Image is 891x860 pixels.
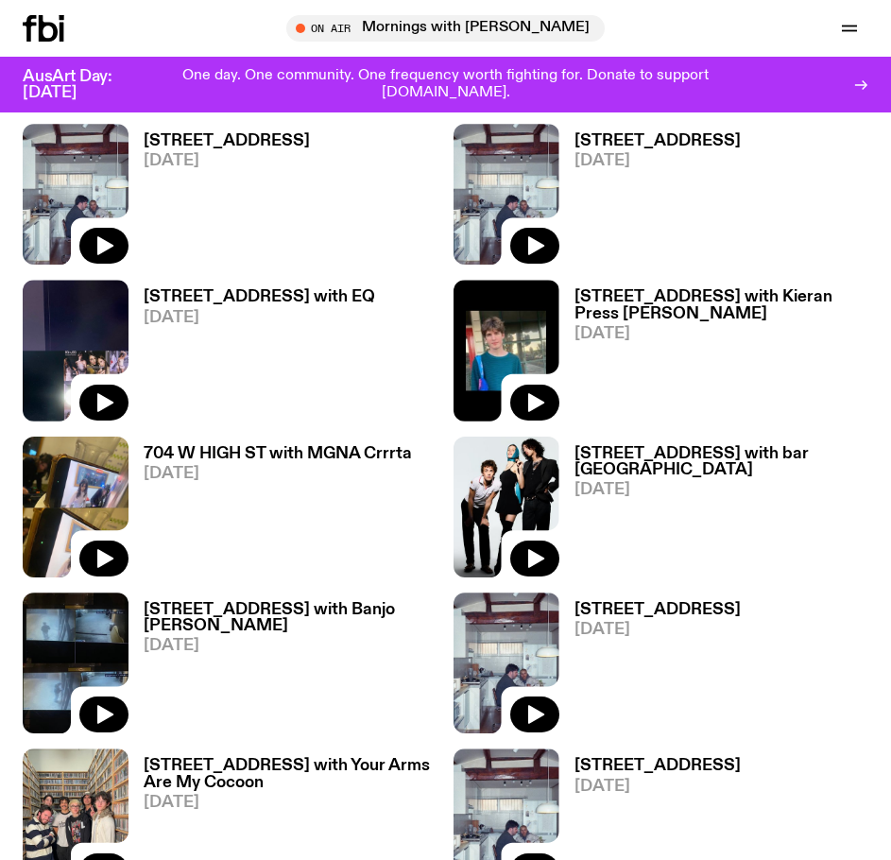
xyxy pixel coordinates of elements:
h3: [STREET_ADDRESS] with Kieran Press [PERSON_NAME] [574,289,869,321]
span: [DATE] [144,638,438,654]
a: [STREET_ADDRESS] with Kieran Press [PERSON_NAME][DATE] [559,289,869,421]
h3: [STREET_ADDRESS] [144,133,310,149]
span: [DATE] [574,779,741,795]
a: [STREET_ADDRESS] with Banjo [PERSON_NAME][DATE] [129,602,438,733]
span: [DATE] [144,466,412,482]
h3: 704 W HIGH ST with MGNA Crrrta [144,446,412,462]
h3: [STREET_ADDRESS] with EQ [144,289,375,305]
h3: [STREET_ADDRESS] [574,133,741,149]
h3: [STREET_ADDRESS] [574,758,741,774]
span: [DATE] [574,622,741,638]
span: [DATE] [574,326,869,342]
a: [STREET_ADDRESS] with bar [GEOGRAPHIC_DATA][DATE] [559,446,869,577]
h3: [STREET_ADDRESS] with bar [GEOGRAPHIC_DATA] [574,446,869,478]
h3: [STREET_ADDRESS] [574,602,741,618]
span: [DATE] [574,482,869,498]
button: On AirMornings with [PERSON_NAME] [286,15,605,42]
span: [DATE] [574,153,741,169]
h3: AusArt Day: [DATE] [23,69,144,101]
h3: [STREET_ADDRESS] with Your Arms Are My Cocoon [144,758,438,790]
h3: [STREET_ADDRESS] with Banjo [PERSON_NAME] [144,602,438,634]
img: Pat sits at a dining table with his profile facing the camera. Rhea sits to his left facing the c... [454,124,559,265]
span: [DATE] [144,795,438,811]
a: [STREET_ADDRESS][DATE] [129,133,310,265]
img: Pat sits at a dining table with his profile facing the camera. Rhea sits to his left facing the c... [23,124,129,265]
a: [STREET_ADDRESS][DATE] [559,133,741,265]
span: [DATE] [144,153,310,169]
img: Artist MGNA Crrrta [23,437,129,577]
a: [STREET_ADDRESS][DATE] [559,602,741,733]
a: 704 W HIGH ST with MGNA Crrrta[DATE] [129,446,412,577]
img: Pat sits at a dining table with his profile facing the camera. Rhea sits to his left facing the c... [454,593,559,733]
p: One day. One community. One frequency worth fighting for. Donate to support [DOMAIN_NAME]. [159,68,732,101]
span: [DATE] [144,310,375,326]
a: [STREET_ADDRESS] with EQ[DATE] [129,289,375,421]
